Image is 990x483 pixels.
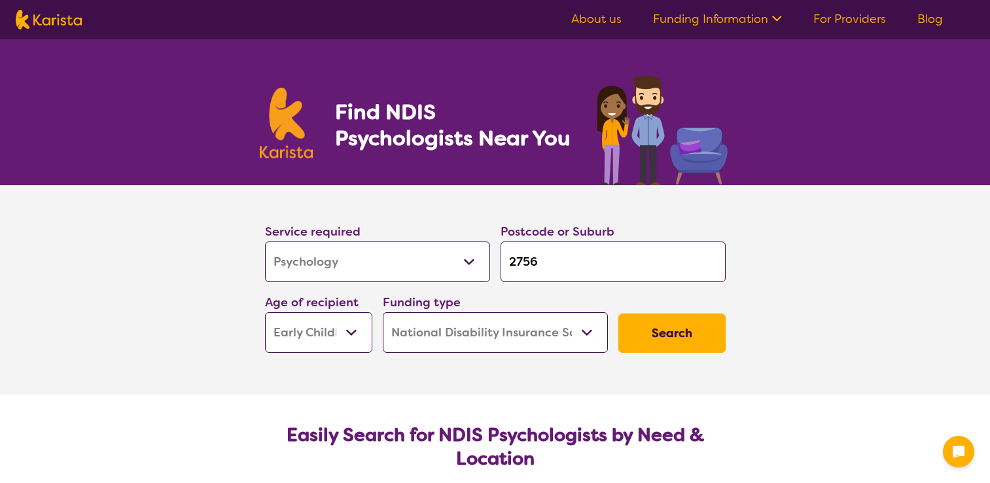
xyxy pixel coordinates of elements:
h1: Find NDIS Psychologists Near You [335,99,577,151]
label: Postcode or Suburb [501,224,614,240]
a: Blog [917,11,943,27]
a: For Providers [813,11,886,27]
h2: Easily Search for NDIS Psychologists by Need & Location [275,423,715,471]
label: Service required [265,224,361,240]
input: Type [501,241,726,282]
a: About us [571,11,622,27]
img: Karista logo [16,10,82,29]
button: Search [618,313,726,353]
label: Funding type [383,295,461,310]
img: Karista logo [260,88,313,158]
img: psychology [592,71,731,185]
label: Age of recipient [265,295,359,310]
a: Funding Information [653,11,782,27]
